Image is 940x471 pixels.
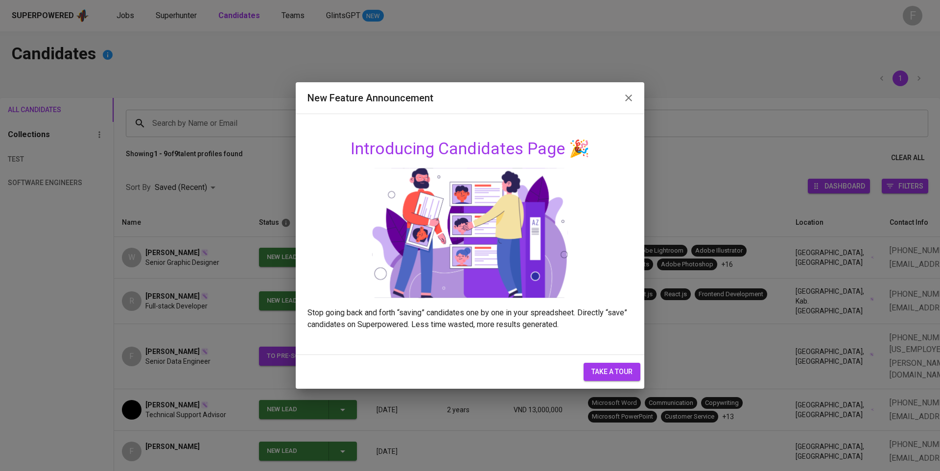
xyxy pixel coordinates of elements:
img: onboarding_candidates.svg [372,167,568,299]
h4: Introducing Candidates Page 🎉 [307,139,633,159]
h2: New Feature Announcement [307,90,633,106]
button: take a tour [584,363,640,381]
p: Stop going back and forth “saving” candidates one by one in your spreadsheet. Directly “save” can... [307,307,633,330]
span: take a tour [591,366,633,378]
